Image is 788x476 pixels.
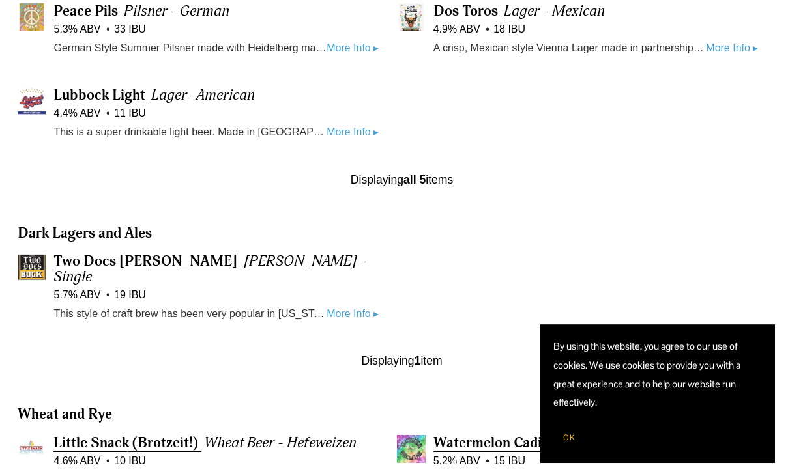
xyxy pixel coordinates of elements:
[53,453,100,469] span: 4.6% ABV
[53,252,237,270] span: Two Docs [PERSON_NAME]
[18,3,46,31] img: Peace Pils
[327,305,379,322] a: More Info
[106,453,146,469] span: 10 IBU
[53,86,145,104] span: Lubbock Light
[403,173,426,186] b: all 5
[415,354,421,367] b: 1
[106,21,146,37] span: 33 IBU
[397,435,425,463] img: Watermelon Cadillac
[18,224,786,243] h3: Dark Lagers and Ales
[53,252,366,286] span: [PERSON_NAME] - Single
[18,253,46,281] img: Two Docs Bock
[53,252,241,270] a: Two Docs [PERSON_NAME]
[433,21,480,37] span: 4.9% ABV
[327,40,379,57] a: More Info
[433,2,498,20] span: Dos Toros
[53,2,118,20] span: Peace Pils
[433,434,564,452] span: Watermelon Cadillac
[486,453,525,469] span: 15 IBU
[53,434,201,452] a: Little Snack (Brotzeit!)
[204,434,357,452] span: Wheat Beer - Hefeweizen
[53,40,327,57] p: German Style Summer Pilsner made with Heidelberg malt, and a blend of Hüll Melon / Mandarina Bava...
[486,21,525,37] span: 18 IBU
[433,40,707,57] p: A crisp, Mexican style Vienna Lager made in partnership with the Lubbock Matadors
[106,287,146,303] span: 19 IBU
[53,305,327,322] p: This style of craft brew has been very popular in [US_STATE] culture for years and is our West [U...
[106,105,146,121] span: 11 IBU
[504,2,605,20] span: Lager - Mexican
[706,40,758,57] a: More Info
[563,432,575,443] span: OK
[397,3,425,31] img: Dos Toros
[53,21,100,37] span: 5.3% ABV
[124,2,229,20] span: Pilsner - German
[327,124,379,141] a: More Info
[151,86,255,104] span: Lager- American
[553,337,762,412] p: By using this website, you agree to our use of cookies. We use cookies to provide you with a grea...
[53,434,198,452] span: Little Snack (Brotzeit!)
[433,453,480,469] span: 5.2% ABV
[553,425,585,450] button: OK
[53,86,149,104] a: Lubbock Light
[18,435,46,463] img: Little Snack (Brotzeit!)
[53,287,100,303] span: 5.7% ABV
[433,2,501,20] a: Dos Toros
[540,324,775,463] section: Cookie banner
[18,405,786,424] h3: Wheat and Rye
[53,105,100,121] span: 4.4% ABV
[53,2,121,20] a: Peace Pils
[53,124,327,141] p: This is a super drinkable light beer. Made in [GEOGRAPHIC_DATA] [GEOGRAPHIC_DATA]. Perfect for wa...
[433,434,567,452] a: Watermelon Cadillac
[18,87,46,115] img: Lubbock Light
